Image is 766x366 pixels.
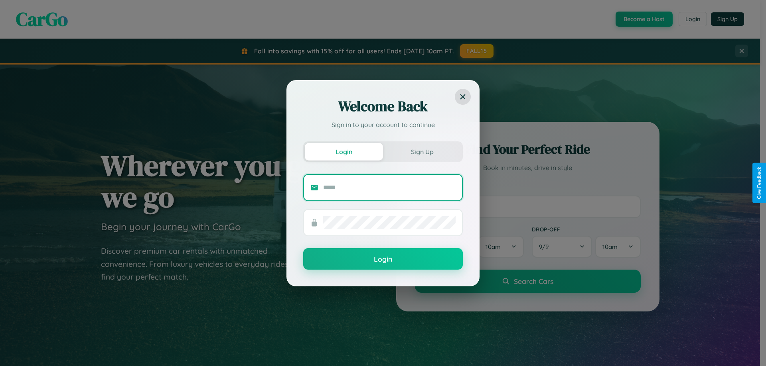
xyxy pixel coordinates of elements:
[303,248,463,270] button: Login
[305,143,383,160] button: Login
[756,167,762,199] div: Give Feedback
[383,143,461,160] button: Sign Up
[303,97,463,116] h2: Welcome Back
[303,120,463,129] p: Sign in to your account to continue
